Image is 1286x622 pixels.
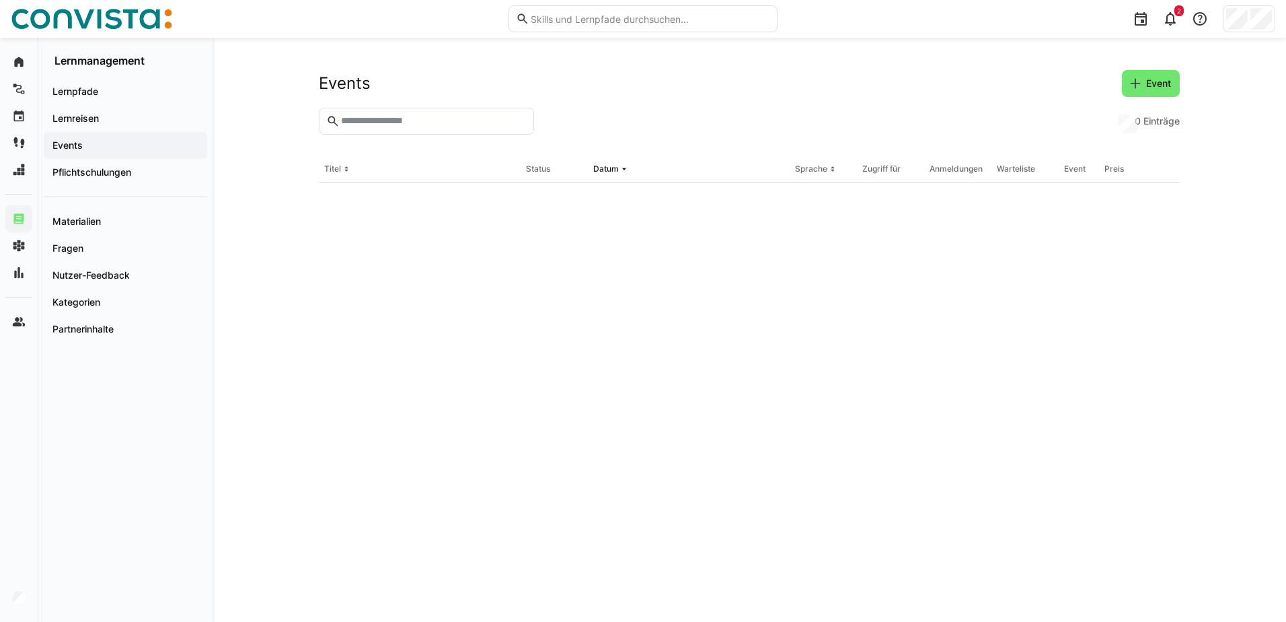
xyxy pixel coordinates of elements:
div: Sprache [795,164,827,174]
div: Zugriff für [862,164,901,174]
h2: Events [319,73,371,94]
div: Status [526,164,550,174]
div: Warteliste [997,164,1035,174]
span: 0 [1135,114,1141,128]
div: Preis [1104,164,1124,174]
span: Einträge [1143,114,1180,128]
button: Event [1122,70,1180,97]
div: Event [1064,164,1086,174]
input: Skills und Lernpfade durchsuchen… [529,13,770,25]
div: Datum [593,164,619,174]
span: 2 [1177,7,1181,15]
div: Titel [324,164,341,174]
span: Event [1144,77,1173,90]
div: Anmeldungen [930,164,983,174]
